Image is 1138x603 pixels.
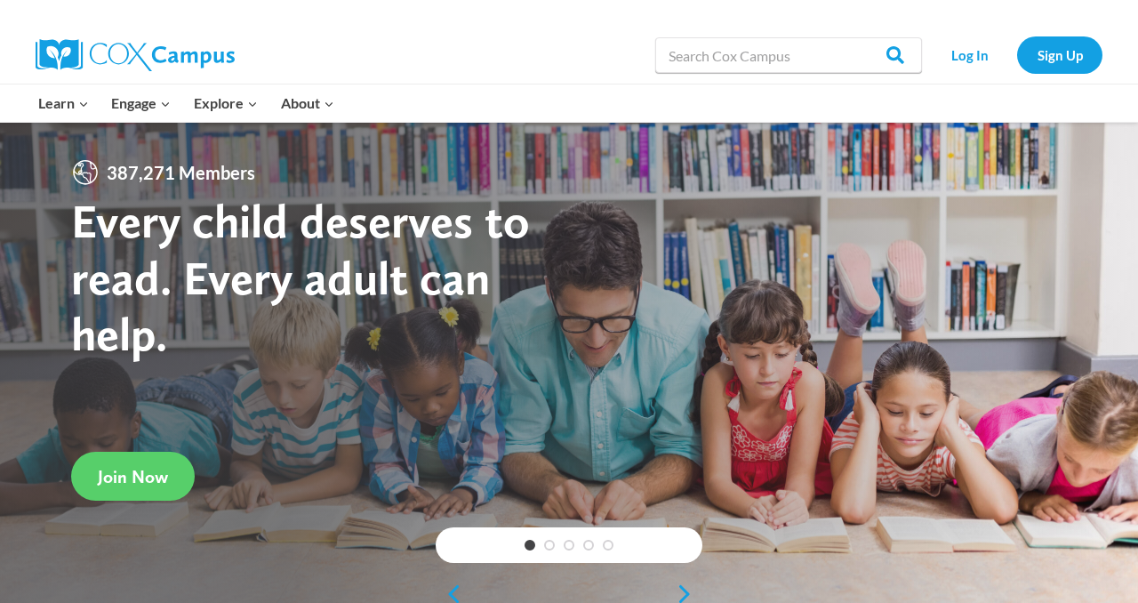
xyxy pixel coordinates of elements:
[544,540,555,551] a: 2
[655,37,922,73] input: Search Cox Campus
[583,540,594,551] a: 4
[36,39,235,71] img: Cox Campus
[98,466,168,487] span: Join Now
[100,158,262,187] span: 387,271 Members
[1017,36,1102,73] a: Sign Up
[71,452,195,501] a: Join Now
[281,92,334,115] span: About
[27,84,345,122] nav: Primary Navigation
[111,92,171,115] span: Engage
[564,540,574,551] a: 3
[38,92,89,115] span: Learn
[603,540,613,551] a: 5
[194,92,258,115] span: Explore
[931,36,1008,73] a: Log In
[931,36,1102,73] nav: Secondary Navigation
[525,540,535,551] a: 1
[71,192,530,362] strong: Every child deserves to read. Every adult can help.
